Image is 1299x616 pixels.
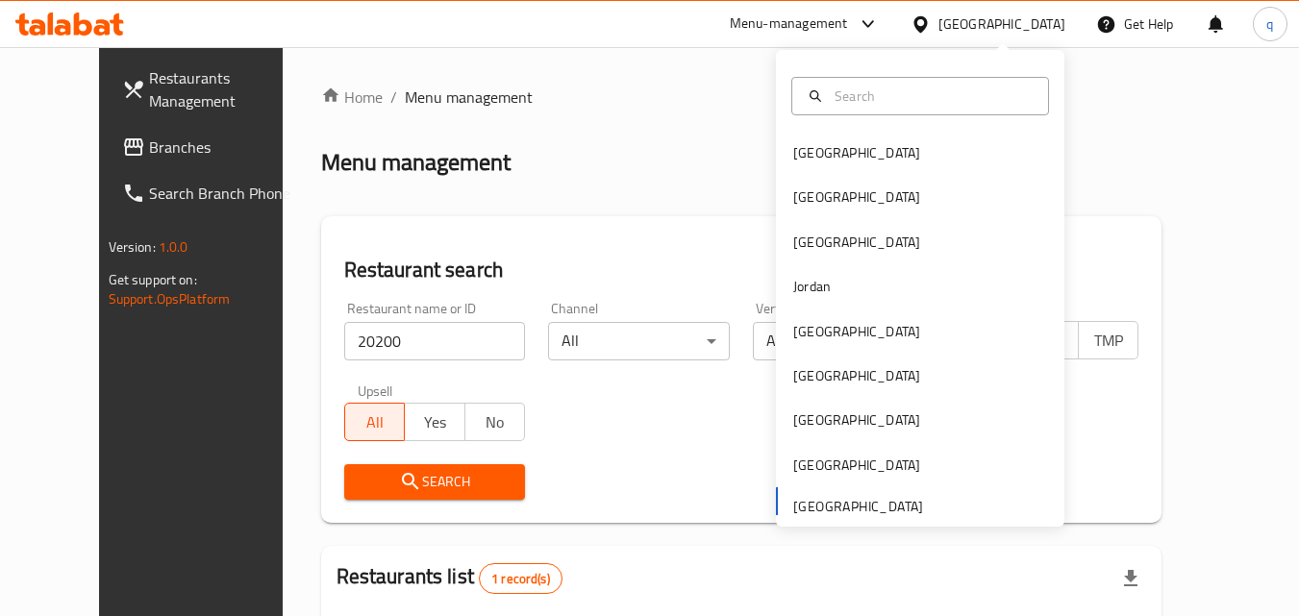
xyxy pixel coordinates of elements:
a: Restaurants Management [107,55,316,124]
span: Get support on: [109,267,197,292]
span: Yes [412,408,458,436]
span: TMP [1087,327,1132,355]
button: All [344,403,406,441]
div: [GEOGRAPHIC_DATA] [793,409,920,431]
div: [GEOGRAPHIC_DATA] [793,142,920,163]
div: [GEOGRAPHIC_DATA] [793,186,920,208]
li: / [390,86,397,109]
button: TMP [1078,321,1139,359]
input: Search [827,86,1037,107]
button: No [464,403,526,441]
div: Export file [1108,555,1154,602]
span: Menu management [405,86,533,109]
h2: Menu management [321,147,511,178]
span: Search [360,470,511,494]
div: [GEOGRAPHIC_DATA] [793,455,920,476]
div: [GEOGRAPHIC_DATA] [793,321,920,342]
span: 1.0.0 [159,234,188,259]
div: Menu-management [730,12,848,36]
div: All [548,322,730,360]
span: Version: [109,234,156,259]
label: Upsell [358,383,393,397]
h2: Restaurant search [344,256,1139,284]
button: Search [344,464,526,500]
input: Search for restaurant name or ID.. [344,322,526,360]
div: Total records count [479,563,562,594]
div: [GEOGRAPHIC_DATA] [793,365,920,386]
div: [GEOGRAPHIC_DATA] [938,13,1065,35]
a: Support.OpsPlatform [109,286,231,311]
span: No [473,408,518,436]
a: Search Branch Phone [107,170,316,216]
span: All [353,408,398,436]
a: Home [321,86,383,109]
a: Branches [107,124,316,170]
span: q [1266,13,1273,35]
nav: breadcrumb [321,86,1162,109]
div: All [753,322,935,360]
div: Jordan [793,276,831,297]
div: [GEOGRAPHIC_DATA] [793,232,920,253]
span: Branches [149,136,301,159]
span: 1 record(s) [480,570,562,588]
button: Yes [404,403,465,441]
span: Restaurants Management [149,66,301,112]
h2: Restaurants list [337,562,562,594]
span: Search Branch Phone [149,182,301,205]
